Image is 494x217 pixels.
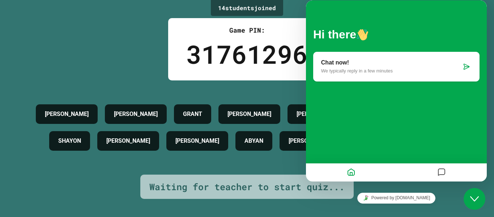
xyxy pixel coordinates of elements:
[114,110,158,118] h4: [PERSON_NAME]
[106,137,150,145] h4: [PERSON_NAME]
[297,110,340,118] h4: [PERSON_NAME]
[244,137,263,145] h4: ABYAN
[289,137,332,145] h4: [PERSON_NAME]
[306,0,487,181] iframe: chat widget
[464,188,487,210] iframe: chat widget
[186,35,308,73] div: 31761296
[175,137,219,145] h4: [PERSON_NAME]
[306,190,487,206] iframe: chat widget
[149,180,345,194] div: Waiting for teacher to start quiz...
[183,110,202,118] h4: GRANT
[58,137,81,145] h4: SHAYON
[227,110,271,118] h4: [PERSON_NAME]
[186,25,308,35] div: Game PIN:
[45,110,89,118] h4: [PERSON_NAME]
